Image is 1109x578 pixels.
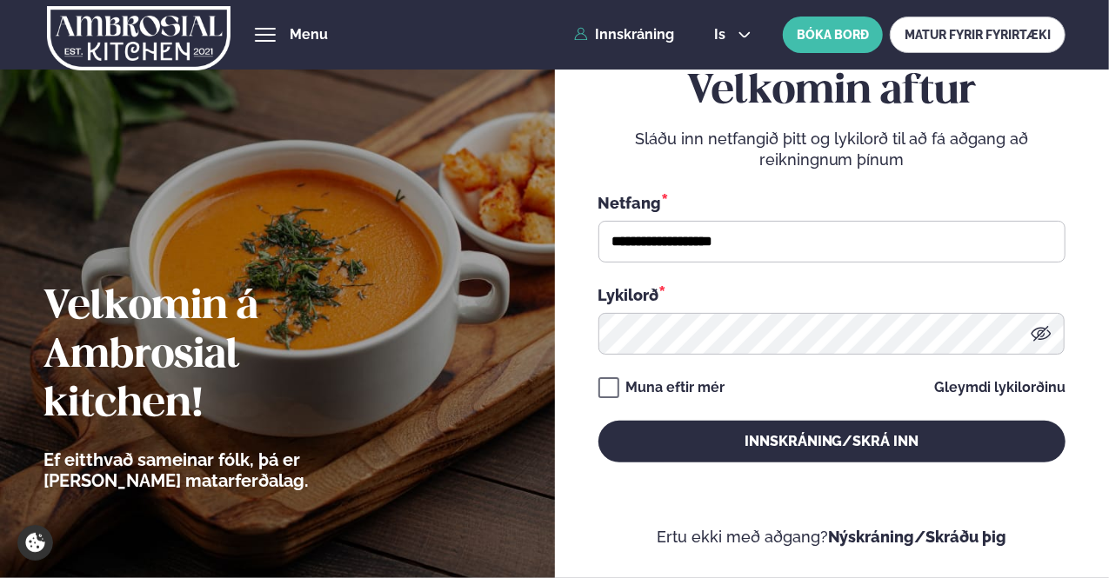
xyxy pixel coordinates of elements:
div: Netfang [598,191,1066,214]
button: Innskráning/Skrá inn [598,421,1066,462]
button: is [700,28,765,42]
div: Lykilorð [598,283,1066,306]
a: Cookie settings [17,525,53,561]
h2: Velkomin aftur [598,68,1066,116]
p: Ertu ekki með aðgang? [598,527,1066,548]
img: logo [47,3,230,74]
h2: Velkomin á Ambrosial kitchen! [43,283,404,429]
a: Gleymdi lykilorðinu [934,381,1066,395]
a: Nýskráning/Skráðu þig [828,528,1007,546]
p: Sláðu inn netfangið þitt og lykilorð til að fá aðgang að reikningnum þínum [598,129,1066,170]
span: is [714,28,731,42]
p: Ef eitthvað sameinar fólk, þá er [PERSON_NAME] matarferðalag. [43,449,404,491]
a: Innskráning [574,27,674,43]
button: BÓKA BORÐ [783,17,883,53]
a: MATUR FYRIR FYRIRTÆKI [890,17,1066,53]
button: hamburger [255,24,276,45]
